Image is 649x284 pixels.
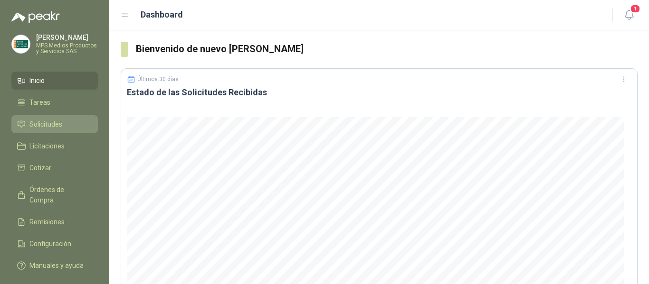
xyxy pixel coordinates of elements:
h3: Estado de las Solicitudes Recibidas [127,87,631,98]
a: Remisiones [11,213,98,231]
a: Configuración [11,235,98,253]
span: Remisiones [29,217,65,227]
h3: Bienvenido de nuevo [PERSON_NAME] [136,42,638,56]
span: Licitaciones [29,141,65,151]
button: 1 [620,7,638,24]
span: Cotizar [29,163,51,173]
p: [PERSON_NAME] [36,34,98,41]
a: Cotizar [11,159,98,177]
a: Manuales y ayuda [11,257,98,275]
a: Órdenes de Compra [11,181,98,209]
a: Solicitudes [11,115,98,133]
p: MPS Medios Productos y Servicios SAS [36,43,98,54]
a: Tareas [11,93,98,111]
a: Licitaciones [11,137,98,155]
span: Solicitudes [29,119,62,129]
span: Tareas [29,97,50,108]
img: Logo peakr [11,11,60,23]
p: Últimos 30 días [137,76,179,82]
span: Manuales y ayuda [29,260,84,271]
a: Inicio [11,72,98,90]
span: Configuración [29,238,71,249]
span: 1 [630,4,640,13]
img: Company Logo [12,35,30,53]
h1: Dashboard [141,8,183,21]
span: Inicio [29,75,45,86]
span: Órdenes de Compra [29,184,89,205]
